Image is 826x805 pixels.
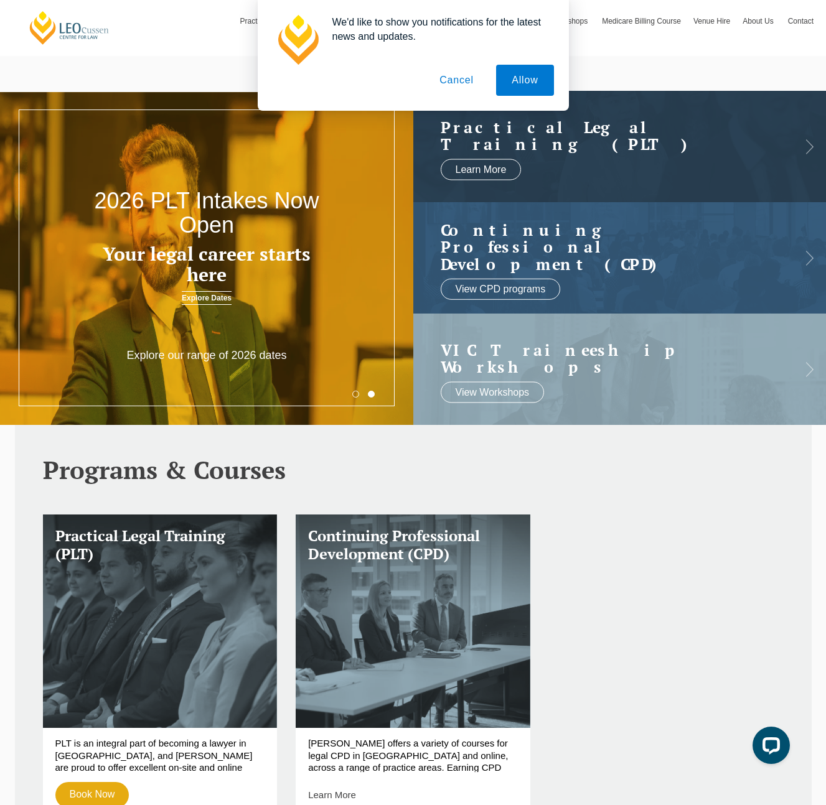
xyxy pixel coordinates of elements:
h3: Your legal career starts here [83,244,331,285]
p: PLT is an integral part of becoming a lawyer in [GEOGRAPHIC_DATA], and [PERSON_NAME] are proud to... [55,737,265,772]
a: Learn More [441,159,522,180]
a: Continuing ProfessionalDevelopment (CPD) [441,221,774,273]
iframe: LiveChat chat widget [743,722,795,774]
h2: 2026 PLT Intakes Now Open [83,188,331,238]
img: notification icon [273,15,322,65]
h3: Continuing Professional Development (CPD) [308,527,518,563]
h2: Continuing Professional Development (CPD) [441,221,774,273]
a: Continuing Professional Development (CPD) [296,514,530,728]
h3: Practical Legal Training (PLT) [55,527,265,563]
h2: Practical Legal Training (PLT) [441,118,774,152]
p: Explore our range of 2026 dates [124,348,289,363]
div: We'd like to show you notifications for the latest news and updates. [322,15,554,44]
button: Cancel [424,65,489,96]
button: 1 [352,391,359,398]
button: Allow [496,65,553,96]
a: Learn More [308,789,356,800]
button: 2 [368,391,375,398]
a: Practical LegalTraining (PLT) [441,118,774,152]
p: [PERSON_NAME] offers a variety of courses for legal CPD in [GEOGRAPHIC_DATA] and online, across a... [308,737,518,772]
a: View CPD programs [441,279,561,300]
a: Explore Dates [182,291,232,305]
h2: Programs & Courses [43,456,784,483]
a: View Workshops [441,381,545,402]
a: Practical Legal Training (PLT) [43,514,278,728]
a: VIC Traineeship Workshops [441,341,774,375]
